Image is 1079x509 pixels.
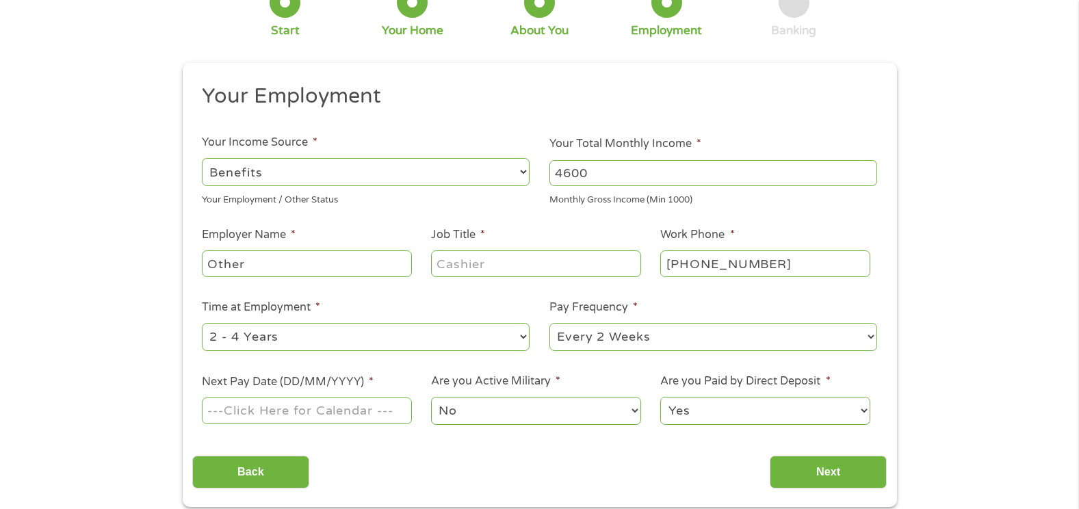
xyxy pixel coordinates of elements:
div: Employment [631,23,702,38]
label: Are you Active Military [431,374,560,389]
label: Work Phone [660,228,734,242]
label: Pay Frequency [549,300,638,315]
label: Next Pay Date (DD/MM/YYYY) [202,375,374,389]
div: About You [510,23,569,38]
h2: Your Employment [202,83,867,110]
input: (231) 754-4010 [660,250,870,276]
input: Back [192,456,309,489]
label: Job Title [431,228,485,242]
div: Your Home [382,23,443,38]
div: Start [271,23,300,38]
input: Cashier [431,250,640,276]
input: Walmart [202,250,411,276]
label: Your Income Source [202,135,317,150]
div: Monthly Gross Income (Min 1000) [549,189,877,207]
label: Are you Paid by Direct Deposit [660,374,830,389]
input: ---Click Here for Calendar --- [202,397,411,423]
div: Your Employment / Other Status [202,189,530,207]
label: Employer Name [202,228,296,242]
input: 1800 [549,160,877,186]
label: Your Total Monthly Income [549,137,701,151]
div: Banking [771,23,816,38]
input: Next [770,456,887,489]
label: Time at Employment [202,300,320,315]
